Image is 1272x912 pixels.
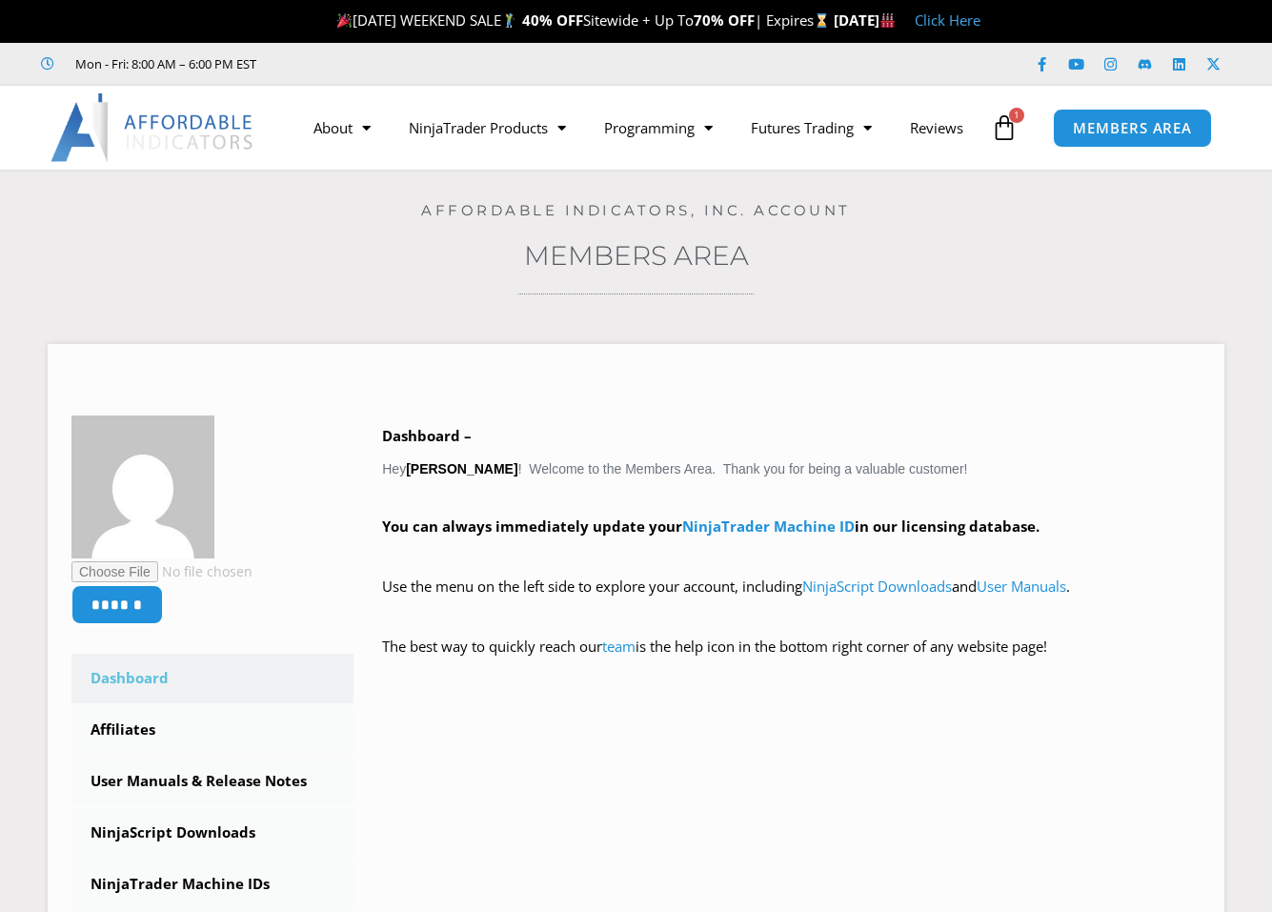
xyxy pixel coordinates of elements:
[834,10,896,30] strong: [DATE]
[421,201,851,219] a: Affordable Indicators, Inc. Account
[71,808,353,858] a: NinjaScript Downloads
[71,757,353,806] a: User Manuals & Release Notes
[682,517,855,536] a: NinjaTrader Machine ID
[585,106,732,150] a: Programming
[802,577,952,596] a: NinjaScript Downloads
[71,860,353,909] a: NinjaTrader Machine IDs
[382,517,1040,536] strong: You can always immediately update your in our licensing database.
[524,239,749,272] a: Members Area
[71,654,353,703] a: Dashboard
[283,54,569,73] iframe: Customer reviews powered by Trustpilot
[915,10,980,30] a: Click Here
[962,100,1046,155] a: 1
[1009,108,1024,123] span: 1
[1053,109,1212,148] a: MEMBERS AREA
[71,415,214,558] img: 306a39d853fe7ca0a83b64c3a9ab38c2617219f6aea081d20322e8e32295346b
[602,637,636,656] a: team
[337,13,352,28] img: 🎉
[522,10,583,30] strong: 40% OFF
[382,423,1201,687] div: Hey ! Welcome to the Members Area. Thank you for being a valuable customer!
[815,13,829,28] img: ⌛
[732,106,891,150] a: Futures Trading
[1073,121,1192,135] span: MEMBERS AREA
[333,10,833,30] span: [DATE] WEEKEND SALE Sitewide + Up To | Expires
[977,577,1066,596] a: User Manuals
[71,52,256,75] span: Mon - Fri: 8:00 AM – 6:00 PM EST
[50,93,255,162] img: LogoAI | Affordable Indicators – NinjaTrader
[502,13,516,28] img: 🏌️‍♂️
[406,461,517,476] strong: [PERSON_NAME]
[390,106,585,150] a: NinjaTrader Products
[71,705,353,755] a: Affiliates
[294,106,390,150] a: About
[694,10,755,30] strong: 70% OFF
[382,634,1201,687] p: The best way to quickly reach our is the help icon in the bottom right corner of any website page!
[891,106,982,150] a: Reviews
[382,574,1201,627] p: Use the menu on the left side to explore your account, including and .
[382,426,472,445] b: Dashboard –
[294,106,986,150] nav: Menu
[880,13,895,28] img: 🏭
